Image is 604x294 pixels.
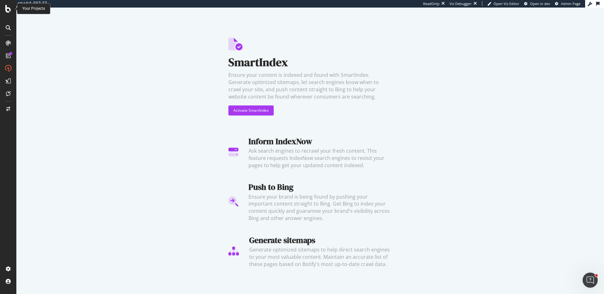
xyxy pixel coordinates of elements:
a: Admin Page [555,1,580,6]
div: Ask search engines to recrawl your fresh content. This feature requests IndexNow search engines t... [249,147,392,169]
div: Activate SmartIndex [233,108,269,113]
a: Open Viz Editor [487,1,519,6]
img: Generate sitemaps [228,235,239,268]
img: Inform IndexNow [228,136,238,169]
div: Your Projects [22,6,45,11]
div: Push to Bing [249,181,392,193]
img: SmartIndex [228,38,243,50]
span: Admin Page [561,1,580,6]
div: Inform IndexNow [249,136,392,147]
div: Ensure your content is indexed and found with SmartIndex. Generate optimized sitemaps, let search... [228,71,392,100]
span: Open in dev [530,1,550,6]
div: Viz Debugger: [450,1,472,6]
iframe: Intercom live chat [583,273,598,288]
a: Open in dev [524,1,550,6]
div: Ensure your brand is being found by pushing your important content straight to Bing. Get Bing to ... [249,193,392,222]
button: Activate SmartIndex [228,105,274,116]
span: Open Viz Editor [494,1,519,6]
img: Push to Bing [228,181,238,222]
div: Generate sitemaps [249,235,392,246]
div: ReadOnly: [423,1,440,6]
div: SmartIndex [228,54,392,70]
div: Generate optimized sitemaps to help direct search engines to your most valuable content. Maintain... [249,246,392,268]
